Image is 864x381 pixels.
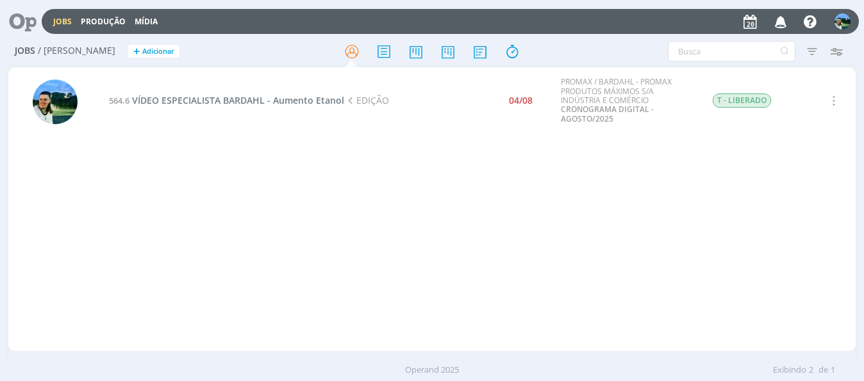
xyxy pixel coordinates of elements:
[834,10,851,33] button: V
[135,16,158,27] a: Mídia
[132,94,344,106] span: VÍDEO ESPECIALISTA BARDAHL - Aumento Etanol
[77,17,129,27] button: Produção
[142,47,174,56] span: Adicionar
[38,45,115,56] span: / [PERSON_NAME]
[33,79,78,124] img: V
[561,104,654,124] a: CRONOGRAMA DIGITAL - AGOSTO/2025
[773,364,806,377] span: Exibindo
[713,93,771,108] span: T - LIBERADO
[109,95,129,106] span: 564.6
[131,17,162,27] button: Mídia
[133,45,140,58] span: +
[81,16,126,27] a: Produção
[53,16,72,27] a: Jobs
[509,96,533,105] div: 04/08
[561,77,693,124] div: PROMAX / BARDAHL - PROMAX PRODUTOS MÁXIMOS S/A INDÚSTRIA E COMÉRCIO
[831,364,835,377] span: 1
[809,364,813,377] span: 2
[49,17,76,27] button: Jobs
[835,13,851,29] img: V
[15,45,35,56] span: Jobs
[109,94,344,106] a: 564.6VÍDEO ESPECIALISTA BARDAHL - Aumento Etanol
[668,41,795,61] input: Busca
[818,364,828,377] span: de
[344,94,388,106] span: EDIÇÃO
[128,45,179,58] button: +Adicionar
